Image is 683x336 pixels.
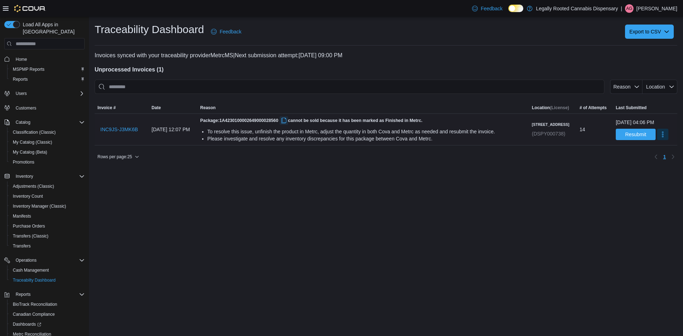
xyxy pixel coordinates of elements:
img: Cova [14,5,46,12]
span: # of Attempts [579,105,607,111]
span: Transfers [10,242,85,250]
span: BioTrack Reconciliation [13,302,57,307]
span: Manifests [13,213,31,219]
span: Inventory Count [10,192,85,201]
button: Reason [610,80,642,94]
span: Operations [16,257,37,263]
a: My Catalog (Classic) [10,138,55,146]
input: Dark Mode [508,5,523,12]
span: Reports [13,76,28,82]
span: Date [152,105,161,111]
a: Dashboards [7,319,88,329]
span: Promotions [10,158,85,166]
span: Inventory Manager (Classic) [10,202,85,210]
p: Invoices synced with your traceability provider MetrcMS | [DATE] 09:00 PM [95,51,677,60]
span: Classification (Classic) [10,128,85,137]
a: Inventory Manager (Classic) [10,202,69,210]
span: Customers [16,105,36,111]
button: Inventory [13,172,36,181]
span: Transfers (Classic) [10,232,85,240]
h1: Traceability Dashboard [95,22,204,37]
span: Reason [613,84,630,90]
button: Classification (Classic) [7,127,88,137]
a: Purchase Orders [10,222,48,230]
span: Customers [13,103,85,112]
a: Traceabilty Dashboard [10,276,58,284]
span: Inventory [13,172,85,181]
a: My Catalog (Beta) [10,148,50,156]
button: Next page [669,153,677,161]
button: Promotions [7,157,88,167]
span: Load All Apps in [GEOGRAPHIC_DATA] [20,21,85,35]
span: Feedback [219,28,241,35]
button: INC9JS-J3MK6B [97,122,141,137]
button: Reports [13,290,33,299]
button: Reports [1,289,88,299]
span: Resubmit [625,131,646,138]
button: Reports [7,74,88,84]
button: Canadian Compliance [7,309,88,319]
span: Catalog [13,118,85,127]
span: MSPMP Reports [13,66,44,72]
span: My Catalog (Classic) [10,138,85,146]
input: This is a search bar. After typing your query, hit enter to filter the results lower in the page. [95,80,604,94]
span: Cash Management [13,267,49,273]
span: Reports [10,75,85,84]
a: Transfers (Classic) [10,232,51,240]
button: Customers [1,103,88,113]
span: Users [16,91,27,96]
a: Dashboards [10,320,44,329]
span: Last Submitted [616,105,647,111]
button: Resubmit [616,129,656,140]
button: Rows per page:25 [95,153,142,161]
button: Previous page [652,153,660,161]
span: Traceabilty Dashboard [13,277,55,283]
button: My Catalog (Classic) [7,137,88,147]
h4: Unprocessed Invoices ( 1 ) [95,65,677,74]
span: Reason [200,105,216,111]
a: BioTrack Reconciliation [10,300,60,309]
button: Inventory Count [7,191,88,201]
div: [DATE] 04:06 PM [616,119,654,126]
span: Canadian Compliance [10,310,85,319]
span: Manifests [10,212,85,220]
button: Cash Management [7,265,88,275]
p: Legally Rooted Cannabis Dispensary [536,4,618,13]
span: Traceabilty Dashboard [10,276,85,284]
button: Location [642,80,677,94]
span: Purchase Orders [10,222,85,230]
span: Purchase Orders [13,223,45,229]
ul: Pagination for table: [660,151,669,162]
span: Rows per page : 25 [97,154,132,160]
span: INC9JS-J3MK6B [100,126,138,133]
span: Operations [13,256,85,265]
span: BioTrack Reconciliation [10,300,85,309]
span: Inventory Count [13,193,43,199]
p: | [621,4,622,13]
span: My Catalog (Beta) [13,149,47,155]
button: MSPMP Reports [7,64,88,74]
span: Classification (Classic) [13,129,56,135]
button: Catalog [1,117,88,127]
button: Purchase Orders [7,221,88,231]
button: Users [13,89,30,98]
span: Location (License) [532,105,569,111]
span: Inventory [16,174,33,179]
a: Reports [10,75,31,84]
span: My Catalog (Beta) [10,148,85,156]
button: Users [1,89,88,98]
a: Manifests [10,212,34,220]
span: 14 [579,125,585,134]
span: Transfers (Classic) [13,233,48,239]
span: MSPMP Reports [10,65,85,74]
a: Feedback [208,25,244,39]
span: Home [16,57,27,62]
div: Ashley Grace [625,4,634,13]
span: Dashboards [13,321,41,327]
span: Promotions [13,159,35,165]
a: MSPMP Reports [10,65,47,74]
button: Page 1 of 1 [660,151,669,162]
div: To resolve this issue, unfinish the product in Metrc, adjust the quantity in both Cova and Metrc ... [207,128,526,135]
div: [DATE] 12:07 PM [149,122,197,137]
